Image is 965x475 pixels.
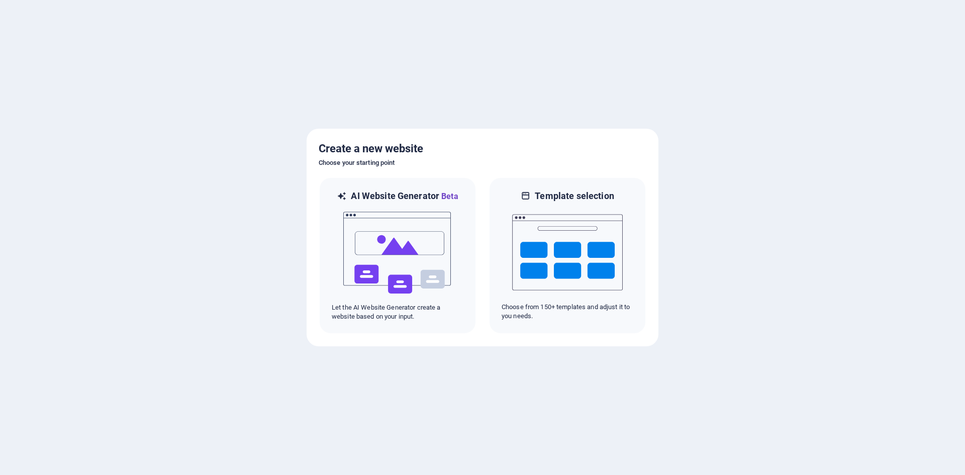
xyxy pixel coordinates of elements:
[342,203,453,303] img: ai
[332,303,463,321] p: Let the AI Website Generator create a website based on your input.
[439,192,458,201] span: Beta
[319,177,476,334] div: AI Website GeneratorBetaaiLet the AI Website Generator create a website based on your input.
[502,303,633,321] p: Choose from 150+ templates and adjust it to you needs.
[319,157,646,169] h6: Choose your starting point
[351,190,458,203] h6: AI Website Generator
[489,177,646,334] div: Template selectionChoose from 150+ templates and adjust it to you needs.
[319,141,646,157] h5: Create a new website
[535,190,614,202] h6: Template selection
